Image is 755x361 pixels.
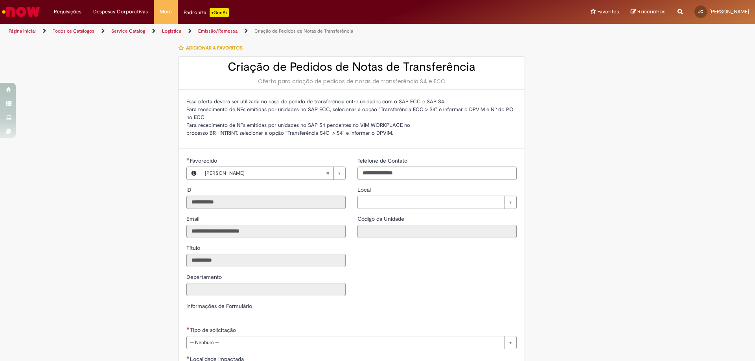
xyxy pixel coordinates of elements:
[357,215,406,222] span: Somente leitura - Código da Unidade
[6,24,497,38] ul: Trilhas de página
[709,8,749,15] span: [PERSON_NAME]
[210,8,229,17] p: +GenAi
[357,225,517,238] input: Código da Unidade
[186,98,445,105] span: Essa oferta deverá ser utilizada no caso de pedido de transferência entre unidades com o SAP ECC ...
[186,254,346,267] input: Título
[190,157,219,164] span: Favorecido, Jonathan CastroMedeiros
[53,28,94,34] a: Todos os Catálogos
[186,215,201,222] span: Somente leitura - Email
[637,8,666,15] span: Rascunhos
[186,186,193,193] span: Somente leitura - ID
[190,326,238,334] span: Tipo de solicitação
[186,122,410,128] span: Para recebimento de NFs emitidas por unidades no SAP S4 pendentes no VIM WORKPLACE no
[186,225,346,238] input: Email
[111,28,145,34] a: Service Catalog
[93,8,148,16] span: Despesas Corporativas
[254,28,353,34] a: Criação de Pedidos de Notas de Transferência
[205,167,326,180] span: [PERSON_NAME]
[186,130,393,136] span: processo BR_INTRINT, selecionar a opção "Transferência S4C > S4" e informar o DPVIM.
[1,4,41,20] img: ServiceNow
[186,302,252,310] label: Informações de Formulário
[186,60,517,73] h2: Criação de Pedidos de Notas de Transferência
[357,215,406,223] label: Somente leitura - Código da Unidade
[357,186,372,193] span: Local
[184,8,229,17] div: Padroniza
[357,167,517,180] input: Telefone de Contato
[186,273,223,280] span: Somente leitura - Departamento
[198,28,238,34] a: Emissão/Remessa
[357,196,517,209] a: Limpar campo Local
[186,106,514,121] span: Para recebimento de NFs emitidas por unidades no SAP ECC, selecionar a opção "Transferência ECC >...
[186,45,243,51] span: Adicionar a Favoritos
[186,196,346,209] input: ID
[9,28,36,34] a: Página inicial
[186,77,517,85] div: Oferta para criação de pedidos de notas de transferência S4 e ECC
[186,273,223,281] label: Somente leitura - Departamento
[597,8,619,16] span: Favoritos
[201,167,345,180] a: [PERSON_NAME]Limpar campo Favorecido
[698,9,703,14] span: JC
[186,327,190,330] span: Necessários
[190,336,501,349] span: -- Nenhum --
[162,28,181,34] a: Logistica
[357,157,409,164] span: Telefone de Contato
[186,283,346,296] input: Departamento
[186,244,202,252] label: Somente leitura - Título
[54,8,81,16] span: Requisições
[186,158,190,161] span: Obrigatório Preenchido
[322,167,333,180] abbr: Limpar campo Favorecido
[186,356,190,359] span: Necessários
[186,186,193,194] label: Somente leitura - ID
[160,8,172,16] span: More
[631,8,666,16] a: Rascunhos
[186,215,201,223] label: Somente leitura - Email
[178,40,247,56] button: Adicionar a Favoritos
[187,167,201,180] button: Favorecido, Visualizar este registro Jonathan CastroMedeiros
